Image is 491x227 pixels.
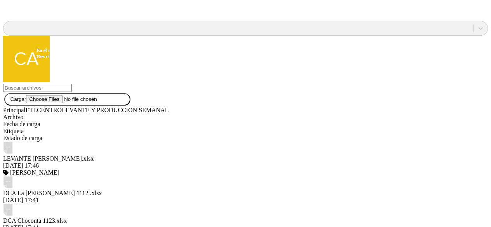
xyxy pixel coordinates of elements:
[3,36,50,82] img: carlos.bautista@grupobios.co profile pic
[3,155,94,162] span: LEVANTE [PERSON_NAME].xlsx
[37,107,62,113] span: CENTRO
[3,197,488,204] div: [DATE] 17:41
[26,107,37,113] span: ETL
[3,162,488,169] div: [DATE] 17:46
[3,114,488,121] div: Archivo
[3,135,488,142] div: Estado de carga
[26,95,124,103] input: Cargar
[10,96,125,102] label: Cargar
[62,107,168,113] span: LEVANTE Y PRODUCCION SEMANAL
[3,107,26,113] span: Principal
[3,84,72,92] input: Buscar archivos
[3,217,67,224] span: DCA Choconta 1123.xlsx
[3,128,488,135] div: Etiqueta
[3,121,488,128] div: Fecha de carga
[4,93,130,106] button: Cargar
[3,190,102,196] span: DCA La [PERSON_NAME] 1112 .xlsx
[3,169,488,176] div: [PERSON_NAME]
